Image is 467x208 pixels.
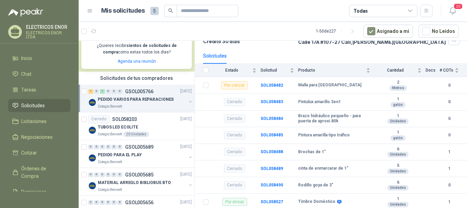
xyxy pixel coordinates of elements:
a: SOL058484 [261,116,283,121]
b: 1 [374,113,422,119]
b: 0 [440,99,459,105]
span: Estado [213,68,251,73]
div: 0 [94,172,99,177]
b: Pintura amarilla tipo tráfico [298,133,350,138]
a: CerradoSOL058203[DATE] Company LogoTUBOS LED ECOLITEColegio Bennett20 Unidades [79,112,195,140]
th: Estado [213,64,261,77]
p: SOL058203 [112,117,137,122]
b: Pintulux amarillo 3en1 [298,99,341,105]
span: Producto [298,68,365,73]
div: Unidades [387,185,409,191]
div: 0 [111,145,117,149]
p: GSOL005689 [125,145,154,149]
div: Cerrado [224,131,245,139]
div: Metros [389,85,407,91]
p: [DATE] [180,88,192,95]
p: [DATE] [180,144,192,150]
div: 0 [106,89,111,94]
button: Asignado a mi [363,25,413,38]
div: Por enviar [222,198,247,206]
b: 1 [374,196,422,202]
th: Docs [426,64,440,77]
b: 0 [440,82,459,89]
div: 0 [111,89,117,94]
b: Timbre Doméstico [298,199,335,205]
b: 1 [374,97,422,102]
div: galón [390,102,405,108]
div: Unidades [387,152,409,157]
div: 0 [106,172,111,177]
p: Colegio Bennett [98,187,122,193]
a: SOL058527 [261,199,283,204]
div: 0 [94,200,99,205]
div: Solicitudes [203,52,227,60]
p: ELECTRICOS ENOR LTDA [26,31,70,39]
span: Solicitudes [21,102,45,109]
b: Rodillo goya de 3" [298,183,333,188]
th: Producto [298,64,374,77]
b: 1 [440,199,459,205]
b: 1 [440,166,459,172]
span: Chat [21,70,31,78]
span: 20 [453,3,463,10]
p: GSOL005656 [125,200,154,205]
div: Cerrado [224,181,245,189]
div: 0 [111,172,117,177]
div: 1 [88,89,93,94]
b: cinta de enmarcarar de 1" [298,166,348,171]
img: Company Logo [88,98,96,107]
div: Unidades [387,202,409,207]
div: Cerrado [88,115,109,123]
img: Company Logo [88,182,96,190]
div: Cerrado [224,148,245,156]
div: Todas [353,7,368,15]
span: Órdenes de Compra [21,165,64,180]
div: 0 [117,145,122,149]
span: Negociaciones [21,133,53,141]
a: SOL058488 [261,149,283,154]
a: SOL058482 [261,83,283,88]
div: 0 [100,172,105,177]
a: SOL058485 [261,133,283,137]
div: 0 [117,89,122,94]
a: Chat [8,68,70,81]
div: Cerrado [224,114,245,123]
p: Colegio Bennett [98,159,122,165]
b: 6 [374,180,422,185]
div: 0 [117,200,122,205]
a: Inicio [8,52,70,65]
div: 0 [100,200,105,205]
a: 0 0 0 0 0 0 GSOL005689[DATE] Company LogoPEDIDO PARA EL PLAYColegio Bennett [88,143,193,165]
div: 0 [88,172,93,177]
b: 0 [440,115,459,122]
p: [DATE] [180,171,192,178]
p: [DATE] [180,116,192,122]
div: galón [390,135,405,141]
img: Logo peakr [8,8,43,16]
b: 1 [374,130,422,135]
a: Licitaciones [8,115,70,128]
span: Tareas [21,86,36,94]
a: SOL058489 [261,166,283,171]
img: Company Logo [88,126,96,134]
th: Solicitud [261,64,298,77]
div: 1 - 50 de 227 [316,26,358,37]
div: 0 [88,145,93,149]
a: Negociaciones [8,131,70,144]
button: No Leídos [418,25,459,38]
a: SOL058483 [261,99,283,104]
div: 0 [94,89,99,94]
div: Cerrado [224,164,245,173]
b: 1 [440,149,459,155]
a: 0 0 0 0 0 0 GSOL005685[DATE] Company LogoMATERIAL ARREGLO BIBLIOBUS BTOColegio Bennett [88,171,193,193]
div: Unidades [387,169,409,174]
span: search [168,8,173,13]
div: 0 [100,145,105,149]
p: ¿Quieres recibir como estas todos los días? [85,42,188,56]
p: PEDIDO PARA EL PLAY [98,152,142,158]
